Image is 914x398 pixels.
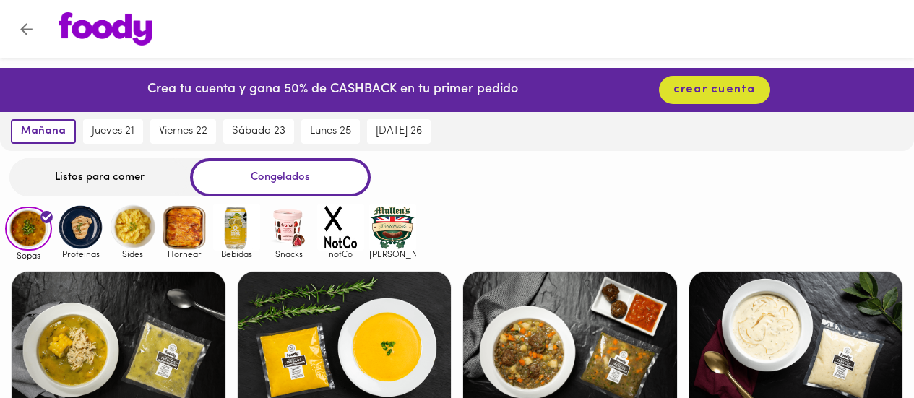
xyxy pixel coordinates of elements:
[659,76,770,104] button: crear cuenta
[310,125,351,138] span: lunes 25
[232,125,285,138] span: sábado 23
[109,204,156,251] img: Sides
[301,119,360,144] button: lunes 25
[5,251,52,260] span: Sopas
[9,12,44,47] button: Volver
[265,249,312,259] span: Snacks
[223,119,294,144] button: sábado 23
[159,125,207,138] span: viernes 22
[213,249,260,259] span: Bebidas
[190,158,371,196] div: Congelados
[9,158,190,196] div: Listos para comer
[109,249,156,259] span: Sides
[5,207,52,251] img: Sopas
[147,81,518,100] p: Crea tu cuenta y gana 50% de CASHBACK en tu primer pedido
[213,204,260,251] img: Bebidas
[150,119,216,144] button: viernes 22
[92,125,134,138] span: jueves 21
[57,204,104,251] img: Proteinas
[59,12,152,46] img: logo.png
[83,119,143,144] button: jueves 21
[376,125,422,138] span: [DATE] 26
[11,119,76,144] button: mañana
[161,249,208,259] span: Hornear
[21,125,66,138] span: mañana
[265,204,312,251] img: Snacks
[369,249,416,259] span: [PERSON_NAME]
[673,83,756,97] span: crear cuenta
[161,204,208,251] img: Hornear
[317,204,364,251] img: notCo
[369,204,416,251] img: mullens
[57,249,104,259] span: Proteinas
[317,249,364,259] span: notCo
[367,119,431,144] button: [DATE] 26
